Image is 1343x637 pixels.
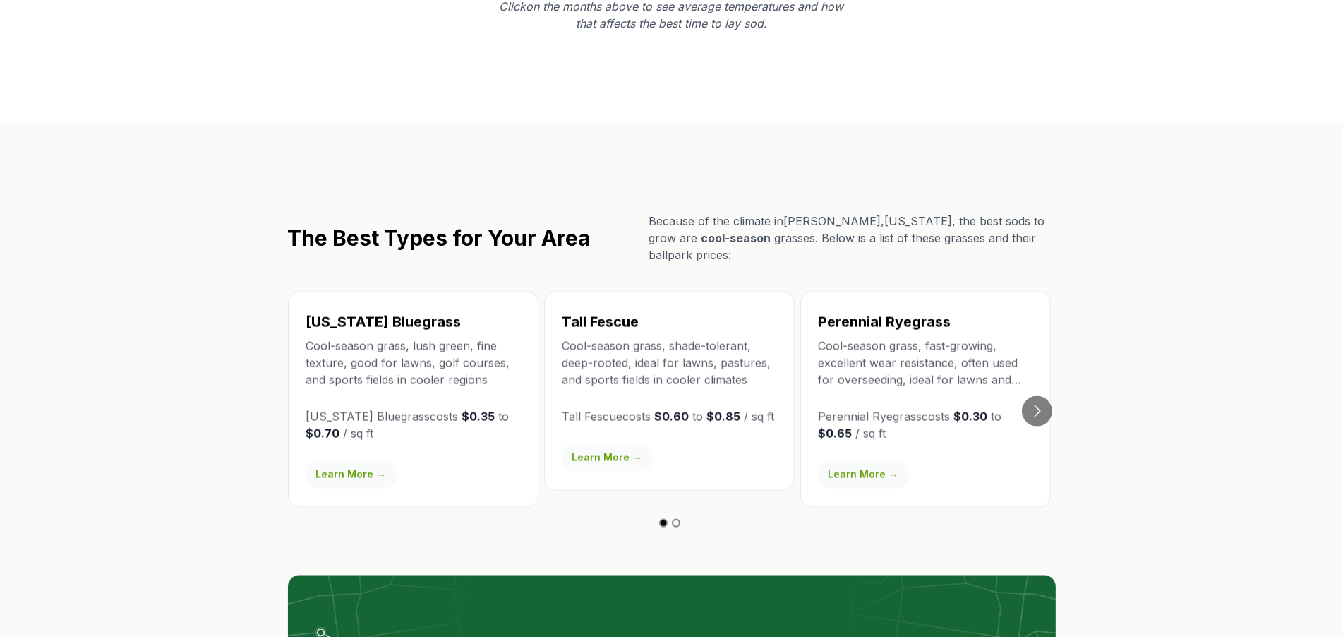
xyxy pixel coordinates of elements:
[306,408,521,442] p: [US_STATE] Bluegrass costs to / sq ft
[706,410,740,424] strong: $0.85
[288,225,591,251] h2: The Best Types for Your Area
[306,338,521,388] p: Cool-season grass, lush green, fine texture, good for lawns, golf courses, and sports fields in c...
[654,410,689,424] strong: $0.60
[562,445,652,470] a: Learn More →
[562,312,777,332] h3: Tall Fescue
[562,338,777,388] p: Cool-season grass, shade-tolerant, deep-rooted, ideal for lawns, pastures, and sports fields in c...
[649,213,1056,263] p: Because of the climate in [PERSON_NAME] , [US_STATE] , the best sods to grow are grasses. Below i...
[818,338,1033,388] p: Cool-season grass, fast-growing, excellent wear resistance, often used for overseeding, ideal for...
[306,427,339,441] strong: $0.70
[1022,396,1052,427] button: Go to next slide
[818,462,908,487] a: Learn More →
[306,462,396,487] a: Learn More →
[818,312,1033,332] h3: Perennial Ryegrass
[306,312,521,332] h3: [US_STATE] Bluegrass
[818,427,852,441] strong: $0.65
[701,231,771,245] span: cool-season
[462,410,495,424] strong: $0.35
[562,408,777,425] p: Tall Fescue costs to / sq ft
[672,519,680,528] button: Go to slide 2
[818,408,1033,442] p: Perennial Ryegrass costs to / sq ft
[659,519,668,528] button: Go to slide 1
[953,410,987,424] strong: $0.30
